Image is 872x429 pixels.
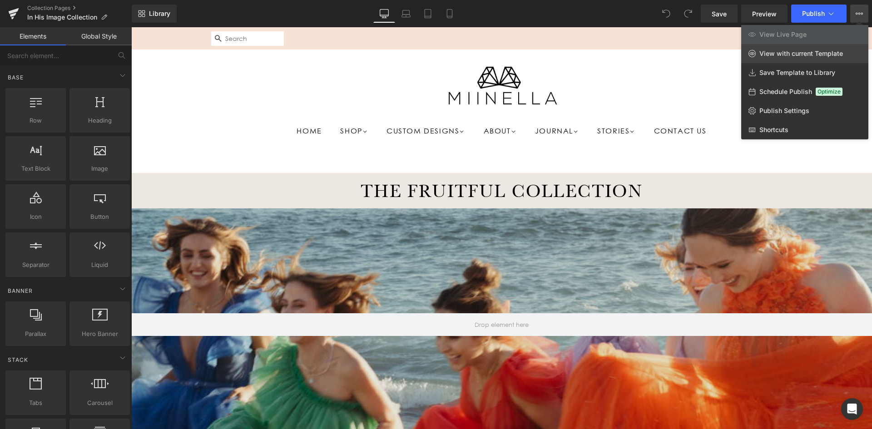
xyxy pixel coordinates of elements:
[841,398,863,420] div: Open Intercom Messenger
[72,212,127,222] span: Button
[8,212,63,222] span: Icon
[8,116,63,125] span: Row
[72,398,127,408] span: Carousel
[802,10,825,17] span: Publish
[80,4,153,19] input: Search
[439,5,461,23] a: Mobile
[132,5,177,23] a: New Library
[27,14,97,21] span: In His Image Collection
[759,49,843,58] span: View with current Template
[8,260,63,270] span: Separator
[8,329,63,339] span: Parallax
[202,94,246,113] a: Shop
[8,164,63,173] span: Text Block
[149,10,170,18] span: Library
[7,286,34,295] span: Banner
[850,5,868,23] button: View Live PageView with current TemplateSave Template to LibrarySchedule PublishOptimizePublish S...
[712,9,727,19] span: Save
[791,5,847,23] button: Publish
[759,126,788,134] span: Shortcuts
[516,94,575,113] a: Contact Us
[7,73,25,82] span: Base
[346,94,395,113] a: About
[27,5,132,12] a: Collection Pages
[759,30,807,39] span: View Live Page
[759,69,835,77] span: Save Template to Library
[72,329,127,339] span: Hero Banner
[373,5,395,23] a: Desktop
[397,94,457,113] a: JOURNAL
[759,107,809,115] span: Publish Settings
[417,5,439,23] a: Tablet
[72,116,127,125] span: Heading
[248,94,343,113] a: CUSTOM DESIGNS
[759,88,812,96] span: Schedule Publish
[8,398,63,408] span: Tabs
[72,164,127,173] span: Image
[314,36,427,81] img: Miinella Jewellery
[679,5,697,23] button: Redo
[395,5,417,23] a: Laptop
[741,5,788,23] a: Preview
[72,260,127,270] span: Liquid
[648,6,661,17] a: Cart
[657,5,675,23] button: Undo
[66,27,132,45] a: Global Style
[165,94,199,113] a: Home
[7,355,29,364] span: Stack
[459,94,513,113] a: STORIES
[752,9,777,19] span: Preview
[816,88,842,96] span: Optimize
